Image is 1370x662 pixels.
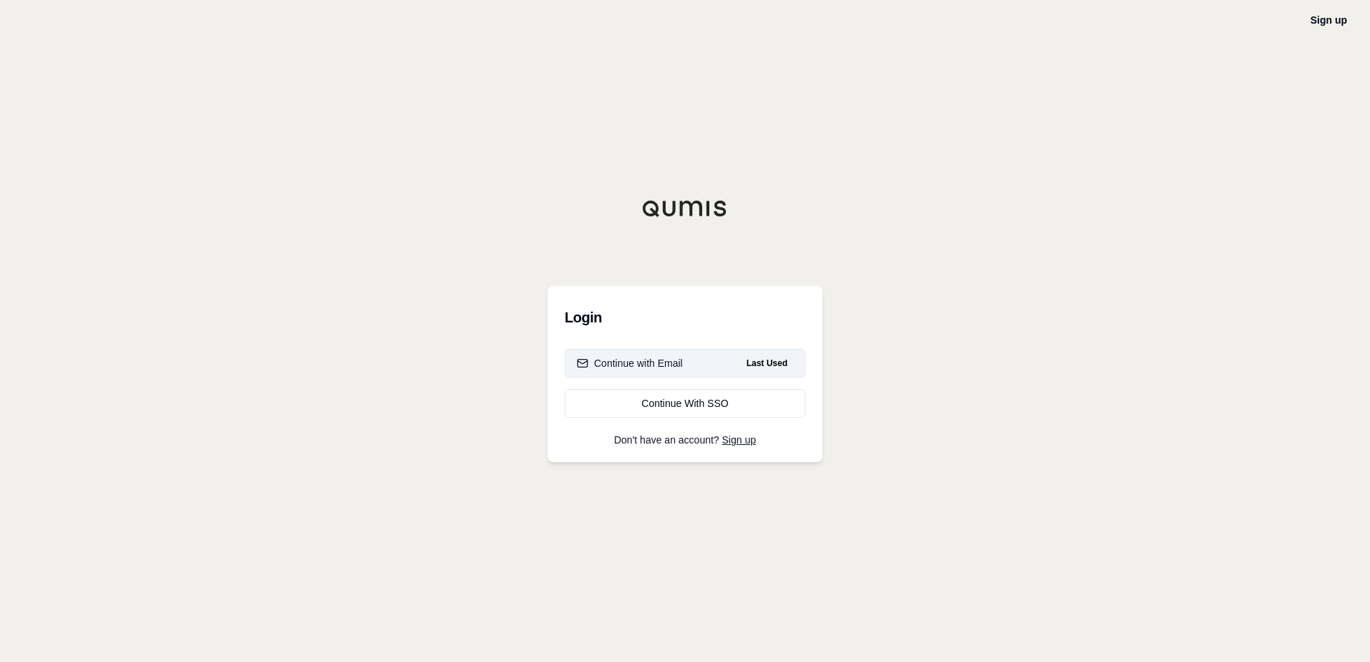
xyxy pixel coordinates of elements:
[741,355,793,372] span: Last Used
[565,389,805,418] a: Continue With SSO
[565,303,805,332] h3: Login
[722,434,756,446] a: Sign up
[1311,14,1347,26] a: Sign up
[642,200,728,217] img: Qumis
[565,435,805,445] p: Don't have an account?
[565,349,805,378] button: Continue with EmailLast Used
[577,396,793,411] div: Continue With SSO
[577,356,683,370] div: Continue with Email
